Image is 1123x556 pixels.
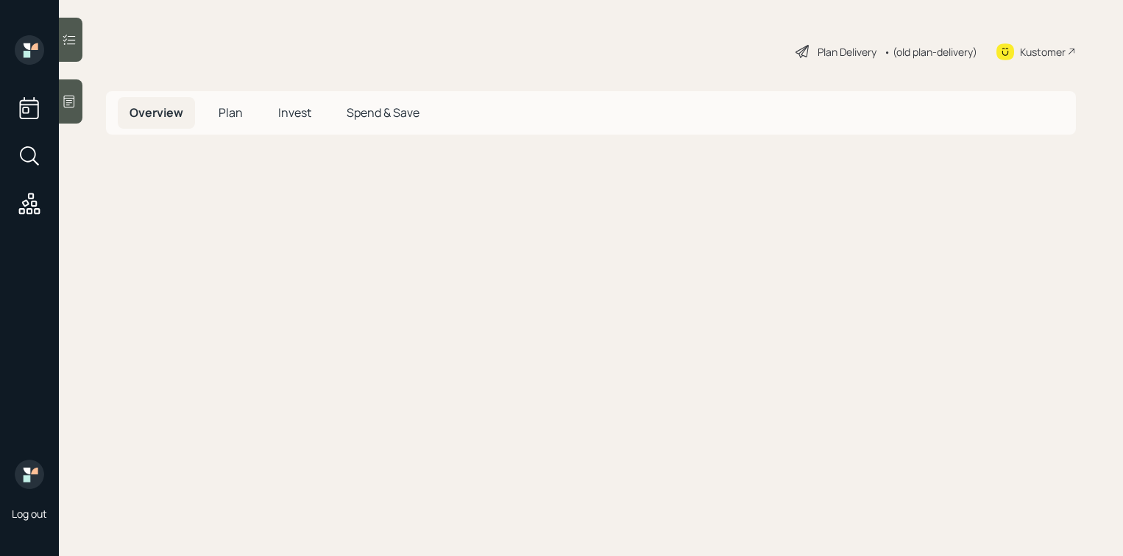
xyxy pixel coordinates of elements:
[884,44,977,60] div: • (old plan-delivery)
[1020,44,1066,60] div: Kustomer
[15,460,44,489] img: retirable_logo.png
[347,104,419,121] span: Spend & Save
[12,507,47,521] div: Log out
[130,104,183,121] span: Overview
[278,104,311,121] span: Invest
[219,104,243,121] span: Plan
[818,44,876,60] div: Plan Delivery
